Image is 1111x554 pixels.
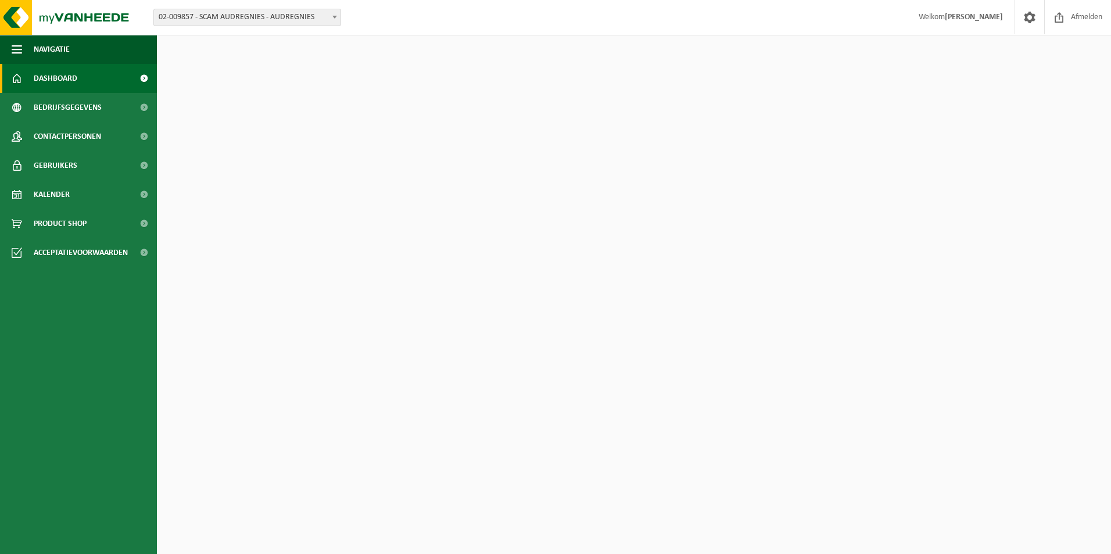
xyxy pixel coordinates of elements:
[34,122,101,151] span: Contactpersonen
[34,35,70,64] span: Navigatie
[945,13,1003,21] strong: [PERSON_NAME]
[34,64,77,93] span: Dashboard
[34,93,102,122] span: Bedrijfsgegevens
[34,180,70,209] span: Kalender
[153,9,341,26] span: 02-009857 - SCAM AUDREGNIES - AUDREGNIES
[154,9,341,26] span: 02-009857 - SCAM AUDREGNIES - AUDREGNIES
[34,238,128,267] span: Acceptatievoorwaarden
[34,209,87,238] span: Product Shop
[34,151,77,180] span: Gebruikers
